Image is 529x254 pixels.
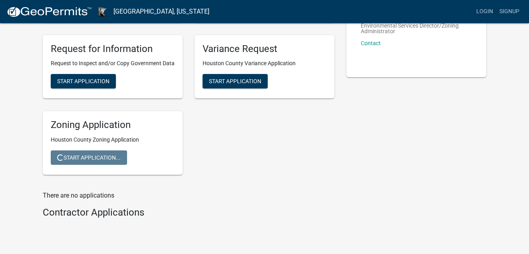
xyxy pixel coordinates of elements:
[51,150,127,165] button: Start Application...
[43,207,334,218] h4: Contractor Applications
[51,74,116,88] button: Start Application
[209,78,261,84] span: Start Application
[203,59,326,68] p: Houston County Variance Application
[57,78,109,84] span: Start Application
[51,43,175,55] h5: Request for Information
[51,136,175,144] p: Houston County Zoning Application
[203,74,268,88] button: Start Application
[43,207,334,222] wm-workflow-list-section: Contractor Applications
[473,4,496,19] a: Login
[51,59,175,68] p: Request to Inspect and/or Copy Government Data
[98,6,107,17] img: Houston County, Minnesota
[43,191,334,200] p: There are no applications
[361,40,381,46] a: Contact
[51,119,175,131] h5: Zoning Application
[361,23,472,34] p: Environmental Services Director/Zoning Administrator
[496,4,523,19] a: Signup
[57,154,121,161] span: Start Application...
[203,43,326,55] h5: Variance Request
[113,5,209,18] a: [GEOGRAPHIC_DATA], [US_STATE]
